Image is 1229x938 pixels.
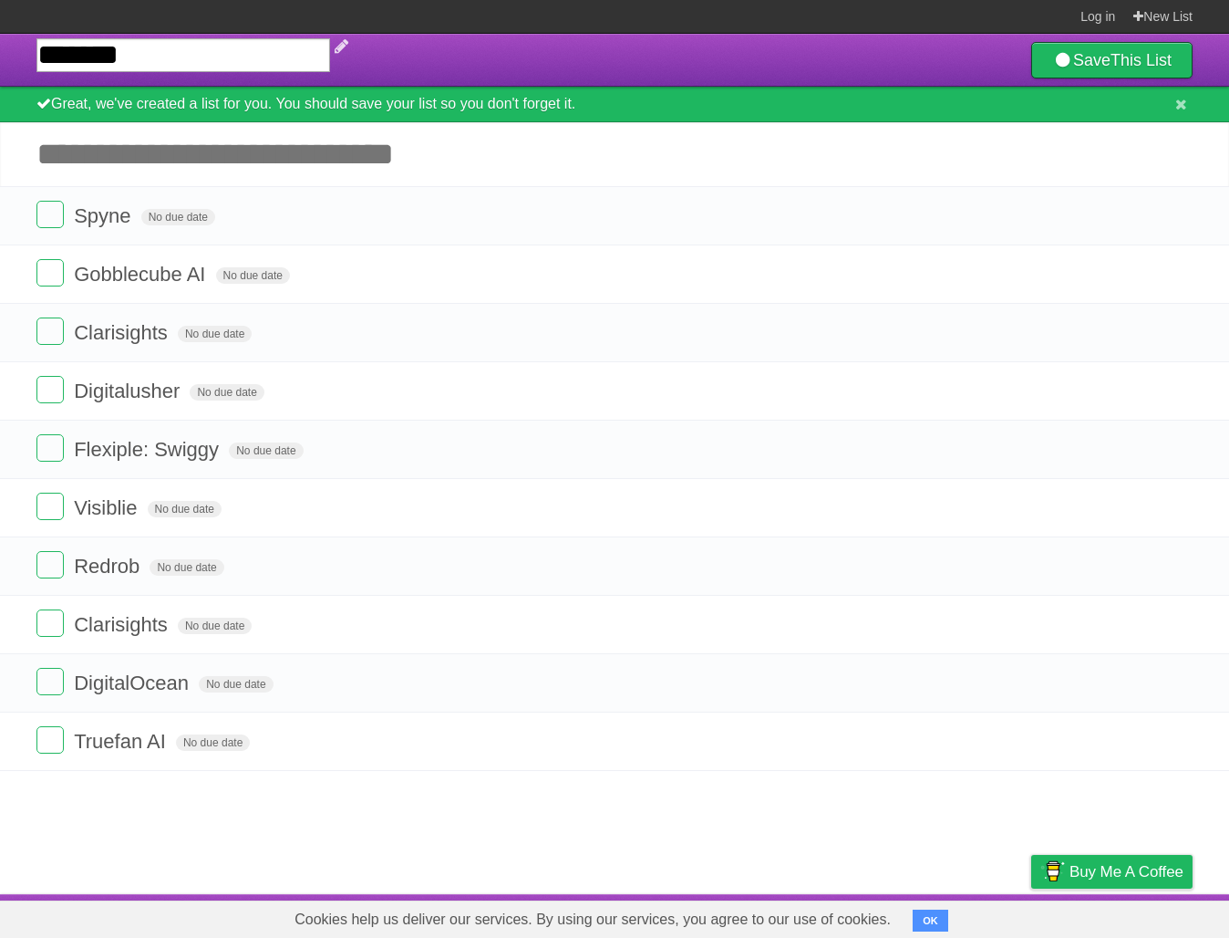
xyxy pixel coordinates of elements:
span: Spyne [74,204,135,227]
span: No due date [148,501,222,517]
b: This List [1110,51,1172,69]
label: Done [36,259,64,287]
span: No due date [229,443,303,459]
span: No due date [178,618,252,634]
span: Clarisights [74,613,172,636]
a: Terms [945,899,986,933]
span: Buy me a coffee [1069,856,1183,888]
span: No due date [216,267,290,284]
span: DigitalOcean [74,672,193,694]
span: No due date [176,735,250,751]
span: Clarisights [74,321,172,344]
label: Done [36,434,64,462]
span: No due date [150,559,223,576]
span: No due date [178,326,252,342]
span: Digitalusher [74,380,184,402]
img: Buy me a coffee [1040,856,1065,887]
span: Truefan AI [74,730,170,753]
label: Done [36,201,64,228]
a: Privacy [1007,899,1055,933]
span: Gobblecube AI [74,263,210,286]
label: Done [36,610,64,637]
label: Done [36,726,64,754]
span: Redrob [74,555,144,578]
a: Buy me a coffee [1031,855,1193,889]
button: OK [913,910,948,932]
span: No due date [190,384,263,401]
span: No due date [199,676,273,693]
label: Done [36,668,64,695]
a: Suggest a feature [1078,899,1193,933]
label: Done [36,551,64,578]
label: Done [36,376,64,403]
a: About [789,899,827,933]
label: Done [36,318,64,345]
a: Developers [849,899,923,933]
span: Cookies help us deliver our services. By using our services, you agree to our use of cookies. [276,902,909,938]
label: Done [36,493,64,520]
span: No due date [141,209,215,225]
span: Flexiple: Swiggy [74,438,223,461]
span: Visiblie [74,496,141,519]
a: SaveThis List [1031,42,1193,78]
